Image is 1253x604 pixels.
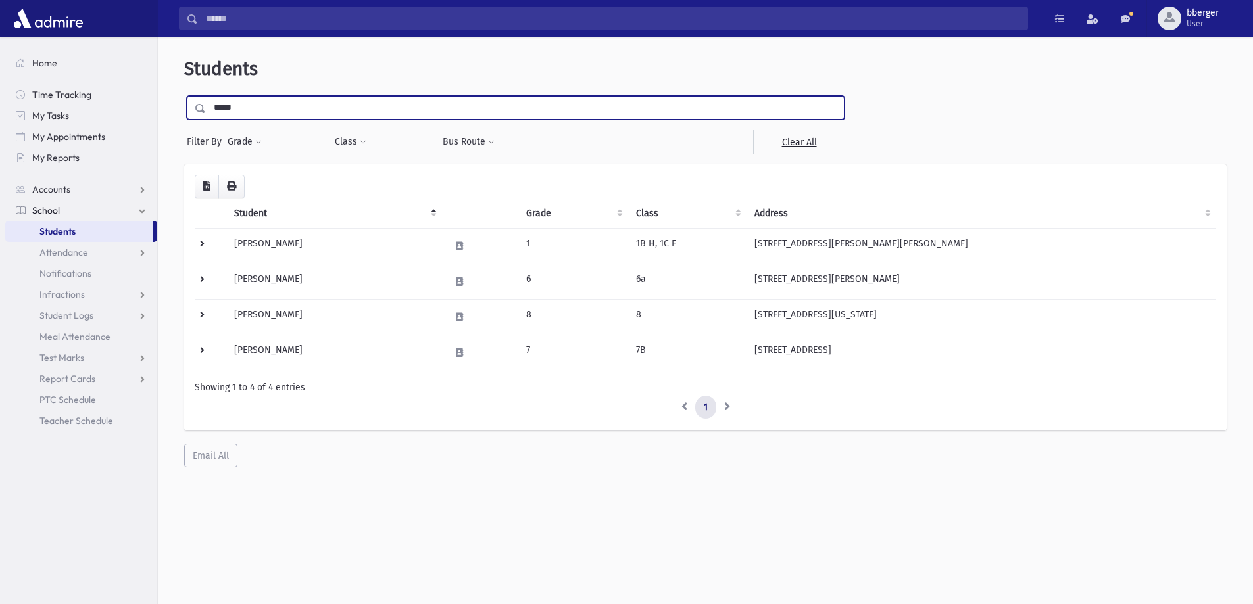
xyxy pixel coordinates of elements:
a: Home [5,53,157,74]
a: Clear All [753,130,845,154]
td: 7B [628,335,747,370]
span: Attendance [39,246,88,258]
a: Teacher Schedule [5,410,157,431]
span: Teacher Schedule [39,415,113,427]
a: My Tasks [5,105,157,126]
td: [STREET_ADDRESS] [747,335,1216,370]
a: 1 [695,396,716,419]
th: Address: activate to sort column ascending [747,198,1216,229]
span: My Appointments [32,131,105,143]
a: Notifications [5,263,157,284]
span: PTC Schedule [39,394,96,406]
span: Notifications [39,267,91,279]
span: Meal Attendance [39,331,111,342]
button: Email All [184,444,237,467]
a: Student Logs [5,305,157,326]
span: Infractions [39,289,85,300]
span: My Tasks [32,110,69,122]
span: Students [39,225,76,237]
div: Showing 1 to 4 of 4 entries [195,381,1216,394]
a: Infractions [5,284,157,305]
span: My Reports [32,152,80,164]
a: My Reports [5,147,157,168]
span: Home [32,57,57,69]
a: Test Marks [5,347,157,368]
a: Report Cards [5,368,157,389]
span: Report Cards [39,373,95,384]
a: Meal Attendance [5,326,157,347]
th: Class: activate to sort column ascending [628,198,747,229]
td: [STREET_ADDRESS][PERSON_NAME] [747,264,1216,299]
a: Time Tracking [5,84,157,105]
button: Print [218,175,245,198]
span: User [1187,18,1219,29]
img: AdmirePro [11,5,86,32]
a: PTC Schedule [5,389,157,410]
td: 1 [518,228,628,264]
a: Accounts [5,179,157,200]
td: 7 [518,335,628,370]
td: 1B H, 1C E [628,228,747,264]
button: Grade [227,130,262,154]
span: Students [184,58,258,80]
span: Filter By [187,135,227,149]
button: Bus Route [442,130,495,154]
a: Students [5,221,153,242]
a: My Appointments [5,126,157,147]
th: Student: activate to sort column descending [226,198,441,229]
span: School [32,204,60,216]
span: Student Logs [39,310,93,321]
span: Time Tracking [32,89,91,101]
td: [PERSON_NAME] [226,335,441,370]
td: [PERSON_NAME] [226,228,441,264]
td: [PERSON_NAME] [226,264,441,299]
span: Test Marks [39,352,84,363]
button: CSV [195,175,219,198]
span: bberger [1187,8,1219,18]
button: Class [334,130,367,154]
td: 8 [628,299,747,335]
th: Grade: activate to sort column ascending [518,198,628,229]
td: [PERSON_NAME] [226,299,441,335]
input: Search [198,7,1027,30]
td: [STREET_ADDRESS][PERSON_NAME][PERSON_NAME] [747,228,1216,264]
td: 8 [518,299,628,335]
td: [STREET_ADDRESS][US_STATE] [747,299,1216,335]
span: Accounts [32,183,70,195]
a: Attendance [5,242,157,263]
td: 6a [628,264,747,299]
td: 6 [518,264,628,299]
a: School [5,200,157,221]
